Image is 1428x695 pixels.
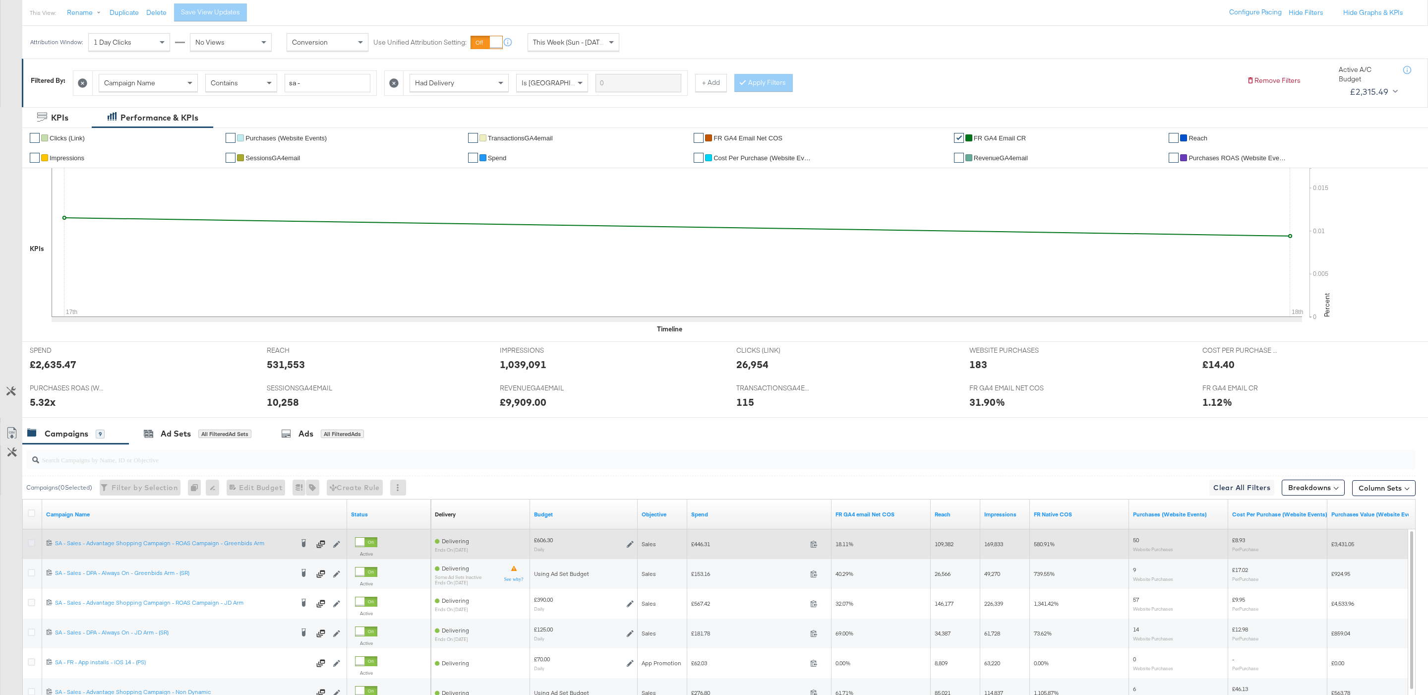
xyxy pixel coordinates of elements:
div: Filtered By: [31,76,65,85]
span: 50 [1133,536,1139,544]
span: 63,220 [984,659,1000,667]
span: £8.93 [1232,536,1245,544]
span: - [1232,655,1234,663]
sub: Website Purchases [1133,635,1173,641]
a: ✔ [694,153,704,163]
a: ✔ [1169,133,1179,143]
span: Clear All Filters [1213,482,1270,494]
label: Active [355,670,377,676]
input: Enter a search term [595,74,681,92]
label: Active [355,640,377,646]
sub: Some Ad Sets Inactive [435,574,481,580]
sub: Website Purchases [1133,606,1173,612]
div: 26,954 [736,357,769,372]
span: FR GA4 email CR [974,134,1026,142]
span: 32.07% [835,600,853,607]
div: Delivery [435,510,456,518]
sub: Per Purchase [1232,546,1258,552]
div: £606.30 [534,536,553,544]
div: SA - Sales - DPA - Always On - JD Arm - (SR) [55,629,293,636]
sub: ends on [DATE] [435,580,481,585]
a: FR GA4 Net COS [835,510,927,518]
text: Percent [1322,293,1331,317]
a: ✔ [1169,153,1179,163]
span: SESSIONSGA4EMAIL [267,383,341,393]
div: 9 [96,430,105,439]
div: SA - Sales - DPA - Always On - Greenbids Arm - (SR) [55,569,293,577]
span: FR GA4 email Net COS [714,134,782,142]
label: Active [355,610,377,617]
a: ✔ [468,153,478,163]
button: Delete [146,8,167,17]
sub: Daily [534,665,544,671]
a: ✔ [954,153,964,163]
span: Sales [642,540,656,548]
span: 69.00% [835,630,853,637]
a: The number of people your ad was served to. [935,510,976,518]
span: IMPRESSIONS [500,346,574,355]
sub: Daily [534,635,544,641]
button: Rename [60,4,112,22]
sub: Website Purchases [1133,546,1173,552]
button: Remove Filters [1247,76,1301,85]
span: COST PER PURCHASE (WEBSITE EVENTS) [1202,346,1277,355]
span: SPEND [30,346,104,355]
span: £446.31 [691,540,806,548]
span: 146,177 [935,600,953,607]
label: Active [355,580,377,587]
div: 1,039,091 [500,357,546,372]
span: £12.98 [1232,626,1248,633]
button: £2,315.49 [1346,84,1400,100]
span: 0.00% [1034,659,1049,667]
span: FR GA4 EMAIL CR [1202,383,1277,393]
a: ✔ [226,133,236,143]
span: Purchases ROAS (Website Events) [1189,154,1288,162]
span: 226,339 [984,600,1003,607]
span: 26,566 [935,570,951,577]
a: ✔ [468,133,478,143]
span: Clicks (Link) [50,134,85,142]
span: Sales [642,600,656,607]
span: Contains [211,78,238,87]
span: Delivering [442,659,469,667]
span: Sales [642,570,656,577]
div: Ads [298,428,313,440]
div: £2,635.47 [30,357,76,372]
sub: Per Purchase [1232,665,1258,671]
a: The number of times your ad was served. On mobile apps an ad is counted as served the first time ... [984,510,1026,518]
span: £567.42 [691,600,806,607]
div: 5.32x [30,395,56,409]
sub: Per Purchase [1232,635,1258,641]
a: The average cost for each purchase tracked by your Custom Audience pixel on your website after pe... [1232,510,1327,518]
span: 0.00% [835,659,850,667]
div: Using Ad Set Budget [534,570,634,578]
a: ✔ [30,153,40,163]
div: 183 [969,357,987,372]
div: 531,553 [267,357,305,372]
div: 0 [188,480,206,496]
span: REVENUEGA4EMAIL [500,383,574,393]
div: £2,315.49 [1350,84,1389,99]
button: Duplicate [110,8,139,17]
span: 1,341.42% [1034,600,1059,607]
span: 8,809 [935,659,948,667]
span: 1 Day Clicks [94,38,131,47]
a: Your campaign's objective. [642,510,683,518]
span: Delivering [442,565,469,572]
span: 109,382 [935,540,953,548]
span: 18.11% [835,540,853,548]
span: Cost Per Purchase (Website Events) [714,154,813,162]
sub: Per Purchase [1232,606,1258,612]
span: 40.29% [835,570,853,577]
sub: ends on [DATE] [435,607,469,612]
div: 115 [736,395,754,409]
span: 49,270 [984,570,1000,577]
div: SA - FR - App installs - iOS 14 - (PS) [55,658,310,666]
a: Your campaign name. [46,510,343,518]
a: FR Native COS [1034,510,1125,518]
sub: Website Purchases [1133,576,1173,582]
span: £3,431.05 [1331,540,1354,548]
a: Shows the current state of your Ad Campaign. [351,510,427,518]
div: KPIs [30,244,44,253]
div: £70.00 [534,655,550,663]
